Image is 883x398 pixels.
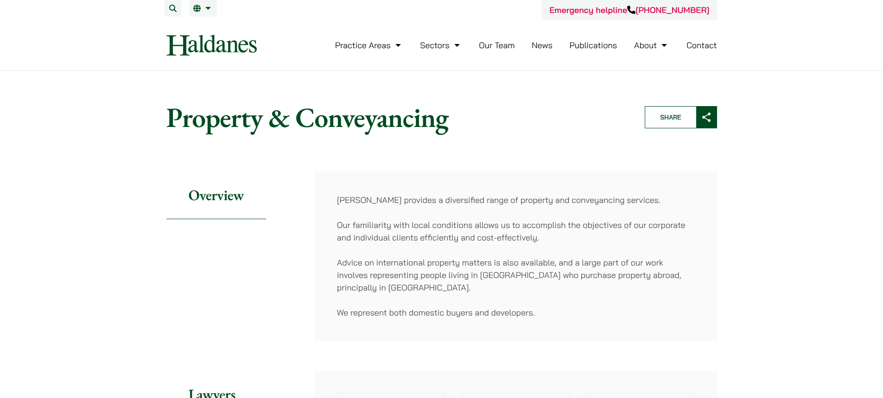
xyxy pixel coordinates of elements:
[645,107,696,128] span: Share
[549,5,709,15] a: Emergency helpline[PHONE_NUMBER]
[166,101,629,134] h1: Property & Conveyancing
[420,40,462,51] a: Sectors
[337,194,695,206] p: [PERSON_NAME] provides a diversified range of property and conveyancing services.
[335,40,403,51] a: Practice Areas
[337,256,695,294] p: Advice on international property matters is also available, and a large part of our work involves...
[193,5,213,12] a: EN
[166,171,266,219] h2: Overview
[686,40,717,51] a: Contact
[532,40,553,51] a: News
[570,40,617,51] a: Publications
[634,40,669,51] a: About
[337,306,695,319] p: We represent both domestic buyers and developers.
[337,219,695,244] p: Our familiarity with local conditions allows us to accomplish the objectives of our corporate and...
[479,40,515,51] a: Our Team
[166,35,257,56] img: Logo of Haldanes
[645,106,717,128] button: Share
